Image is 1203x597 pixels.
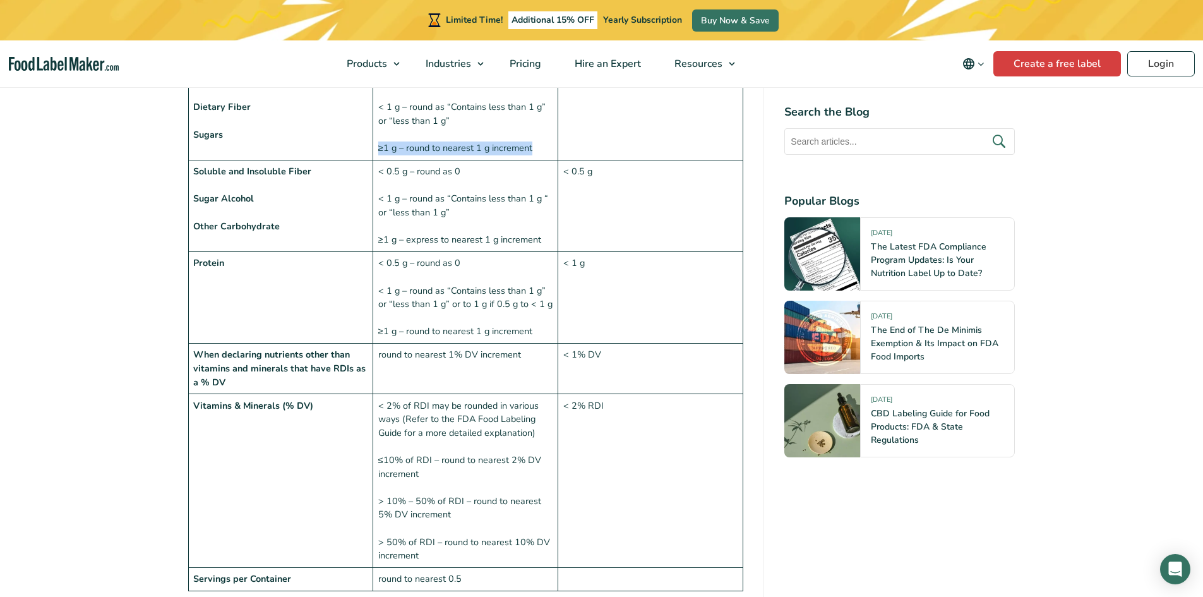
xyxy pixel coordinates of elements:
[193,399,313,412] strong: Vitamins & Minerals (% DV)
[193,165,311,178] strong: Soluble and Insoluble Fiber
[558,394,743,568] td: < 2% RDI
[871,311,892,326] span: [DATE]
[193,128,223,141] strong: Sugars
[871,241,986,279] a: The Latest FDA Compliance Program Updates: Is Your Nutrition Label Up to Date?
[871,407,990,446] a: CBD Labeling Guide for Food Products: FDA & State Regulations
[493,40,555,87] a: Pricing
[871,228,892,243] span: [DATE]
[193,572,291,585] strong: Servings per Container
[658,40,741,87] a: Resources
[692,9,779,32] a: Buy Now & Save
[871,324,998,363] a: The End of The De Minimis Exemption & Its Impact on FDA Food Imports
[193,256,224,269] strong: Protein
[373,568,558,591] td: round to nearest 0.5
[193,348,366,388] strong: When declaring nutrients other than vitamins and minerals that have RDIs as a % DV
[446,14,503,26] span: Limited Time!
[558,69,743,160] td: < 1 g
[784,193,1015,210] h4: Popular Blogs
[343,57,388,71] span: Products
[373,160,558,252] td: < 0.5 g – round as 0 < 1 g – round as “Contains less than 1 g “ or “less than 1 g” ≥1 g – express...
[506,57,542,71] span: Pricing
[1160,554,1190,584] div: Open Intercom Messenger
[954,51,993,76] button: Change language
[571,57,642,71] span: Hire an Expert
[871,395,892,409] span: [DATE]
[193,100,251,113] strong: Dietary Fiber
[409,40,490,87] a: Industries
[784,104,1015,121] h4: Search the Blog
[1127,51,1195,76] a: Login
[558,160,743,252] td: < 0.5 g
[993,51,1121,76] a: Create a free label
[373,394,558,568] td: < 2% of RDI may be rounded in various ways (Refer to the FDA Food Labeling Guide for a more detai...
[784,128,1015,155] input: Search articles...
[373,344,558,394] td: round to nearest 1% DV increment
[373,252,558,344] td: < 0.5 g – round as 0 < 1 g – round as “Contains less than 1 g” or “less than 1 g” or to 1 g if 0....
[603,14,682,26] span: Yearly Subscription
[373,69,558,160] td: < 0.5 g – round as 0 < 1 g – round as “Contains less than 1 g” or “less than 1 g” ≥1 g – round to...
[9,57,119,71] a: Food Label Maker homepage
[671,57,724,71] span: Resources
[330,40,406,87] a: Products
[193,220,280,232] strong: Other Carbohydrate
[193,192,254,205] strong: Sugar Alcohol
[558,252,743,344] td: < 1 g
[508,11,597,29] span: Additional 15% OFF
[422,57,472,71] span: Industries
[558,40,655,87] a: Hire an Expert
[558,344,743,394] td: < 1% DV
